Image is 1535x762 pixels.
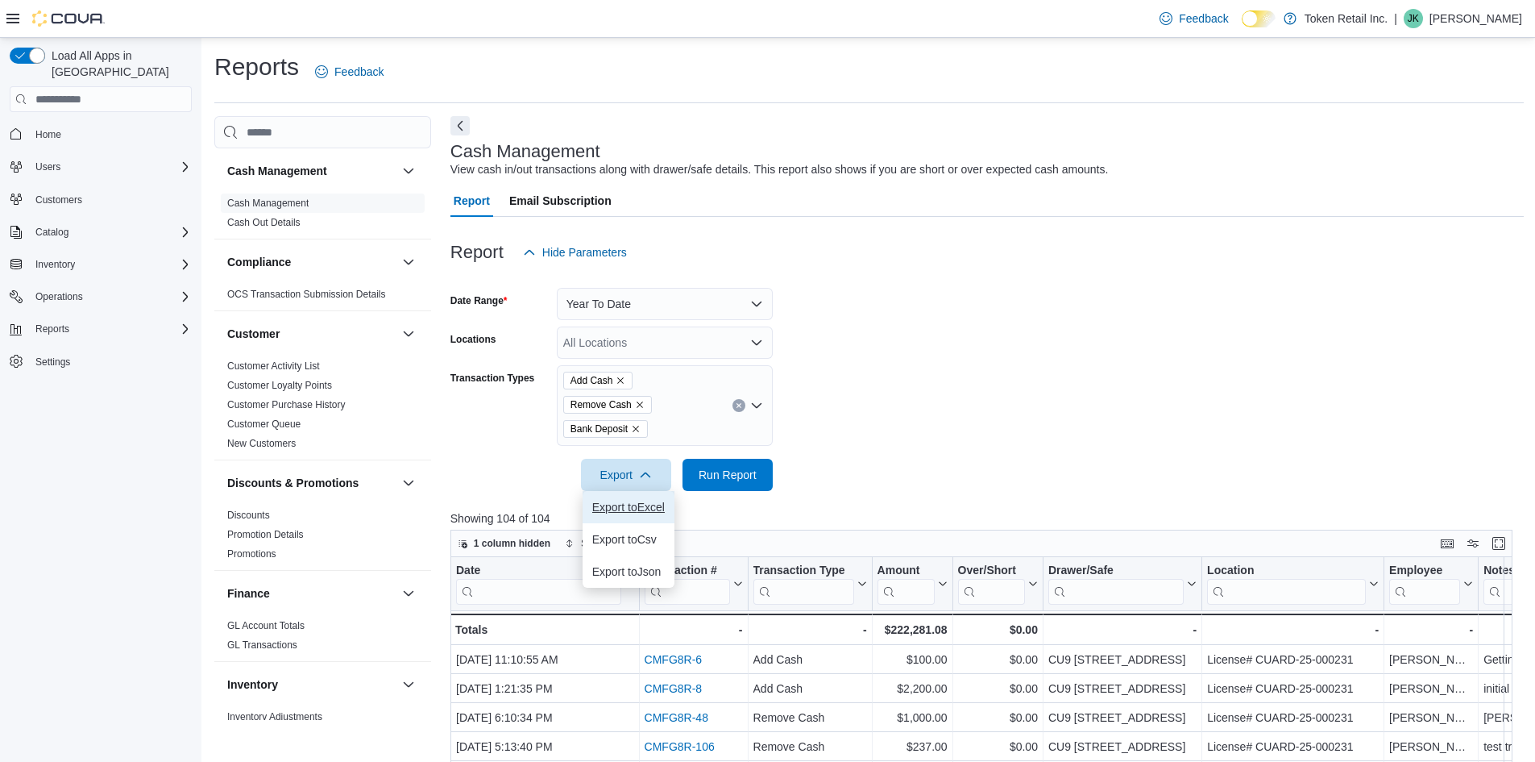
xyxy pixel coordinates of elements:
button: Export toJson [583,556,674,588]
span: JK [1408,9,1419,28]
div: Customer [214,356,431,460]
button: Amount [877,564,947,605]
span: New Customers [227,437,296,450]
div: Date [456,564,621,579]
button: Date [456,564,634,605]
div: License# CUARD-25-000231 [1207,737,1379,756]
span: OCS Transaction Submission Details [227,288,386,301]
button: Hide Parameters [517,236,633,269]
div: Amount [877,564,934,579]
span: Settings [35,356,70,369]
span: Catalog [35,226,68,239]
div: CU9 [STREET_ADDRESS] [1048,737,1197,756]
button: Export toExcel [583,491,674,523]
a: Customer Purchase History [227,399,346,410]
button: Sort fields [558,534,630,553]
span: Promotion Details [227,528,304,541]
span: Operations [35,290,83,303]
h3: Discounts & Promotions [227,475,359,491]
div: Totals [455,620,634,639]
p: | [1394,9,1397,28]
div: Add Cash [753,679,866,698]
p: [PERSON_NAME] [1429,9,1522,28]
button: Customer [227,326,396,342]
span: Add Cash [570,373,613,389]
a: Customers [29,190,89,210]
span: Reports [29,319,192,339]
input: Dark Mode [1242,10,1276,27]
button: Inventory [3,253,198,276]
span: Remove Cash [570,397,632,413]
button: Enter fullscreen [1489,534,1508,553]
a: Promotion Details [227,529,304,540]
div: CU9 [STREET_ADDRESS] [1048,679,1197,698]
div: Drawer/Safe [1048,564,1184,605]
button: Compliance [399,252,418,272]
span: 1 column hidden [474,537,550,550]
button: Keyboard shortcuts [1438,534,1457,553]
button: Customers [3,188,198,211]
div: Location [1207,564,1366,579]
span: Users [29,157,192,177]
button: Inventory [399,675,418,694]
span: Home [29,123,192,144]
div: [PERSON_NAME] [1389,708,1473,727]
div: [DATE] 1:21:35 PM [456,679,634,698]
button: Remove Add Cash from selection in this group [616,376,625,385]
a: Home [29,125,68,144]
div: License# CUARD-25-000231 [1207,708,1379,727]
div: Transaction Type [753,564,853,579]
button: Operations [29,287,89,306]
span: Dark Mode [1242,27,1243,28]
div: $0.00 [957,679,1037,698]
div: Date [456,564,621,605]
span: Customer Purchase History [227,398,346,411]
button: 1 column hidden [451,534,557,553]
button: Catalog [3,221,198,244]
div: Finance [214,616,431,661]
h3: Compliance [227,254,291,270]
div: Transaction # [644,564,729,579]
a: Discounts [227,510,270,521]
span: Customers [35,194,82,206]
div: License# CUARD-25-000231 [1207,679,1379,698]
button: Finance [227,585,396,602]
span: Inventory [29,255,192,274]
span: Customers [29,189,192,210]
button: Operations [3,285,198,308]
button: Home [3,122,198,145]
span: Bank Deposit [570,421,628,437]
h1: Reports [214,51,299,83]
button: Next [450,116,470,135]
button: Location [1207,564,1379,605]
a: CMFG8R-8 [644,682,702,695]
span: Customer Activity List [227,360,320,373]
span: Reports [35,323,69,335]
span: Remove Cash [563,396,652,414]
div: Transaction Type [753,564,853,605]
button: Reports [29,319,76,339]
span: GL Transactions [227,639,297,652]
button: Users [29,157,67,177]
div: - [644,620,742,639]
div: $237.00 [877,737,947,756]
button: Customer [399,324,418,344]
div: $0.00 [957,708,1037,727]
div: Over/Short [957,564,1024,579]
span: Add Cash [563,372,633,389]
span: Run Report [699,467,757,483]
button: Open list of options [750,399,763,412]
span: Export [591,459,662,491]
div: $222,281.08 [877,620,947,639]
span: Feedback [1179,10,1228,27]
img: Cova [32,10,105,27]
span: Inventory [35,258,75,271]
div: [DATE] 6:10:34 PM [456,708,634,727]
span: Sort fields [581,537,624,550]
button: Finance [399,584,418,603]
div: Amount [877,564,934,605]
button: Discounts & Promotions [227,475,396,491]
span: Cash Out Details [227,216,301,229]
span: Customer Queue [227,418,301,431]
span: Feedback [334,64,384,80]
